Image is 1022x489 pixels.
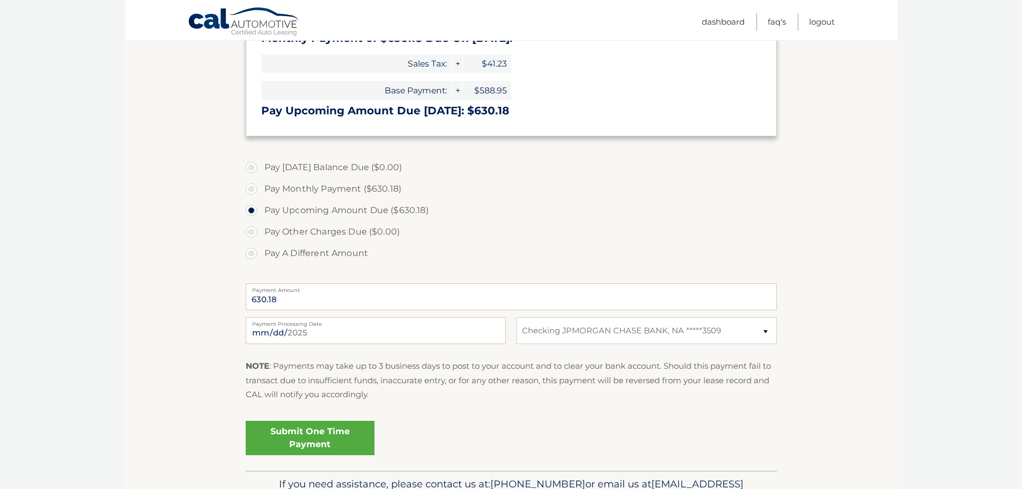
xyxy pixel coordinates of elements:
[463,54,511,73] span: $41.23
[702,13,745,31] a: Dashboard
[768,13,786,31] a: FAQ's
[246,361,269,371] strong: NOTE
[246,221,777,243] label: Pay Other Charges Due ($0.00)
[246,421,374,455] a: Submit One Time Payment
[246,283,777,292] label: Payment Amount
[261,104,761,118] h3: Pay Upcoming Amount Due [DATE]: $630.18
[246,157,777,178] label: Pay [DATE] Balance Due ($0.00)
[246,200,777,221] label: Pay Upcoming Amount Due ($630.18)
[188,7,300,38] a: Cal Automotive
[452,54,462,73] span: +
[246,317,506,344] input: Payment Date
[261,81,451,100] span: Base Payment:
[809,13,835,31] a: Logout
[246,243,777,264] label: Pay A Different Amount
[452,81,462,100] span: +
[246,359,777,402] p: : Payments may take up to 3 business days to post to your account and to clear your bank account....
[246,178,777,200] label: Pay Monthly Payment ($630.18)
[463,81,511,100] span: $588.95
[261,54,451,73] span: Sales Tax:
[246,283,777,310] input: Payment Amount
[246,317,506,326] label: Payment Processing Date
